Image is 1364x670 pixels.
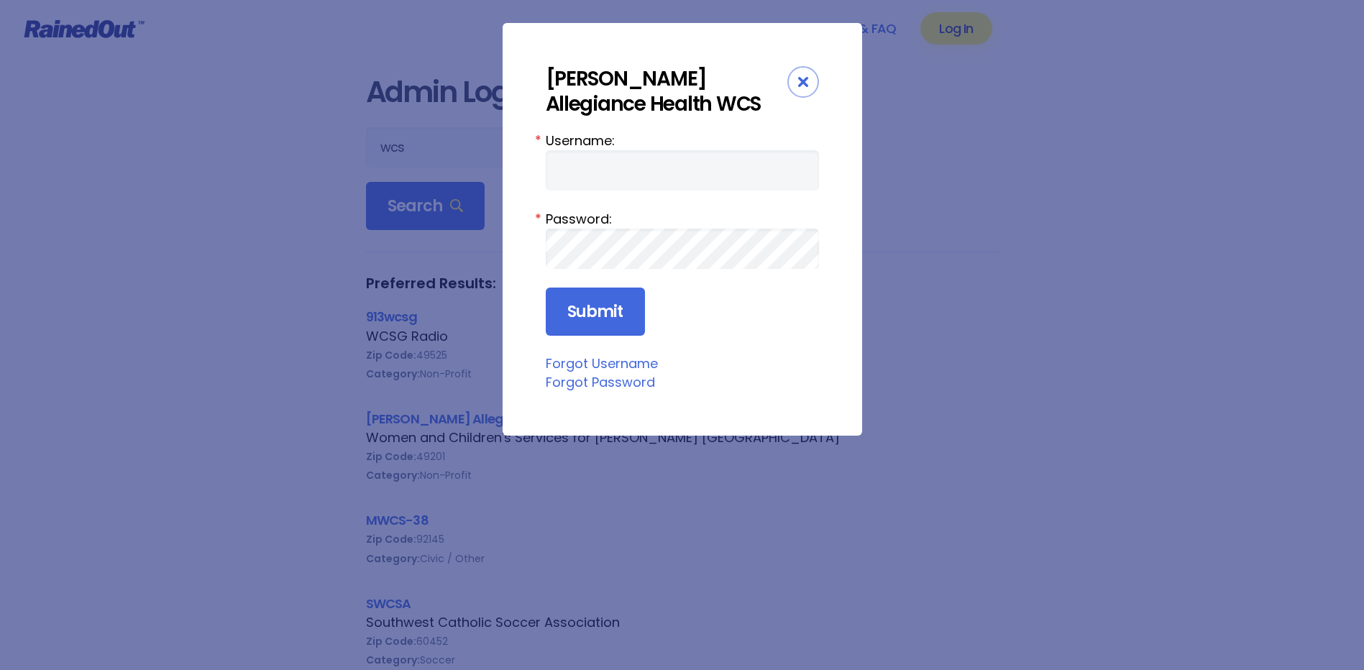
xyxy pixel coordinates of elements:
label: Password: [546,209,819,229]
div: [PERSON_NAME] Allegiance Health WCS [546,66,787,116]
input: Submit [546,288,645,336]
a: Forgot Password [546,373,655,391]
a: Forgot Username [546,354,658,372]
label: Username: [546,131,819,150]
div: Close [787,66,819,98]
